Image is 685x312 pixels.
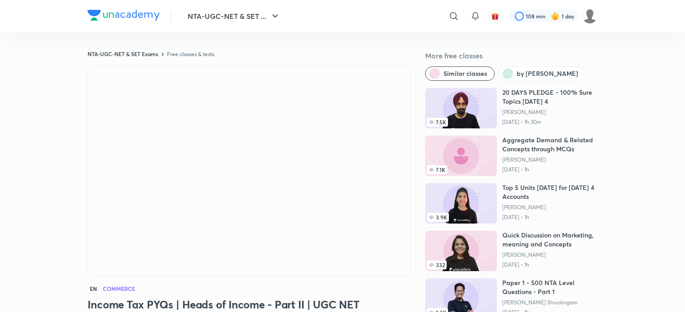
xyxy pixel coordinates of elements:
[491,12,499,20] img: avatar
[182,7,286,25] button: NTA-UGC-NET & SET ...
[551,12,560,21] img: streak
[502,109,597,116] a: [PERSON_NAME]
[502,119,597,126] p: [DATE] • 1h 30m
[498,66,586,81] button: by Raghav Wadhwa
[103,286,135,291] h4: Commerce
[502,214,597,221] p: [DATE] • 1h
[427,213,449,222] span: 3.9K
[167,50,214,57] a: Free classes & tests
[502,88,597,106] h6: 20 DAYS PLEDGE - 100% Sure Topics [DATE] 4
[488,9,502,23] button: avatar
[502,299,597,306] a: [PERSON_NAME] Shivalingam
[502,166,597,173] p: [DATE] • 1h
[502,204,597,211] a: [PERSON_NAME]
[88,297,411,312] h3: Income Tax PYQs | Heads of Income - Part II | UGC NET
[502,183,597,201] h6: Top 5 Units [DATE] for [DATE] 4 Accounts
[502,156,597,163] a: [PERSON_NAME]
[502,251,597,259] a: [PERSON_NAME]
[88,284,99,294] span: EN
[443,69,487,78] span: Similar classes
[502,278,597,296] h6: Paper 1 - 500 NTA Level Questions - Part 1
[582,9,597,24] img: TARUN
[88,50,158,57] a: NTA-UGC-NET & SET Exams
[88,65,410,276] iframe: Class
[502,261,597,268] p: [DATE] • 1h
[427,118,448,127] span: 7.5K
[502,231,597,249] h6: Quick Discussion on Marketing, meaning and Concepts
[88,10,160,21] img: Company Logo
[425,66,495,81] button: Similar classes
[517,69,578,78] span: by Raghav Wadhwa
[425,50,597,61] h5: More free classes
[502,136,597,154] h6: Aggregate Demand & Related Concepts through MCQs
[88,10,160,23] a: Company Logo
[427,260,447,269] span: 332
[427,165,447,174] span: 7.1K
